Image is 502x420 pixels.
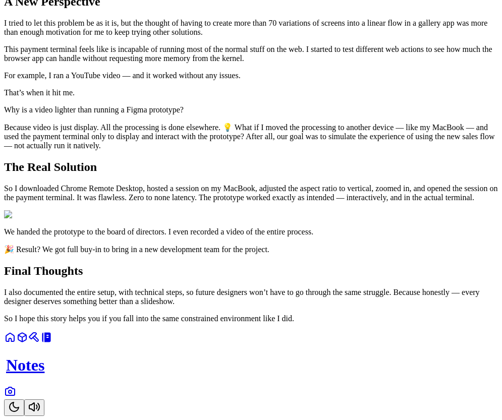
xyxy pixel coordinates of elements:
[4,227,498,236] p: We handed the prototype to the board of directors. I even recorded a video of the entire process.
[4,71,498,80] p: For example, I ran a YouTube video — and it worked without any issues.
[4,264,498,278] h2: Final Thoughts
[4,45,498,63] p: This payment terminal feels like is incapable of running most of the normal stuff on the web. I s...
[4,210,32,219] img: Image
[4,245,498,254] p: 🎉 Result? We got full buy-in to bring in a new development team for the project.
[4,160,498,174] h2: The Real Solution
[4,314,498,323] p: So I hope this story helps you if you fall into the same constrained environment like I did.
[4,123,498,150] p: Because video is just display. All the processing is done elsewhere. 💡 What if I moved the proces...
[4,19,498,37] p: I tried to let this problem be as it is, but the thought of having to create more than 70 variati...
[4,88,498,97] p: That’s when it hit me.
[24,399,44,416] button: Toggle Audio
[6,356,498,375] h1: Notes
[4,399,24,416] button: Toggle Theme
[4,288,498,306] p: I also documented the entire setup, with technical steps, so future designers won’t have to go th...
[4,184,498,202] p: So I downloaded Chrome Remote Desktop, hosted a session on my MacBook, adjusted the aspect ratio ...
[4,105,498,114] p: Why is a video lighter than running a Figma prototype?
